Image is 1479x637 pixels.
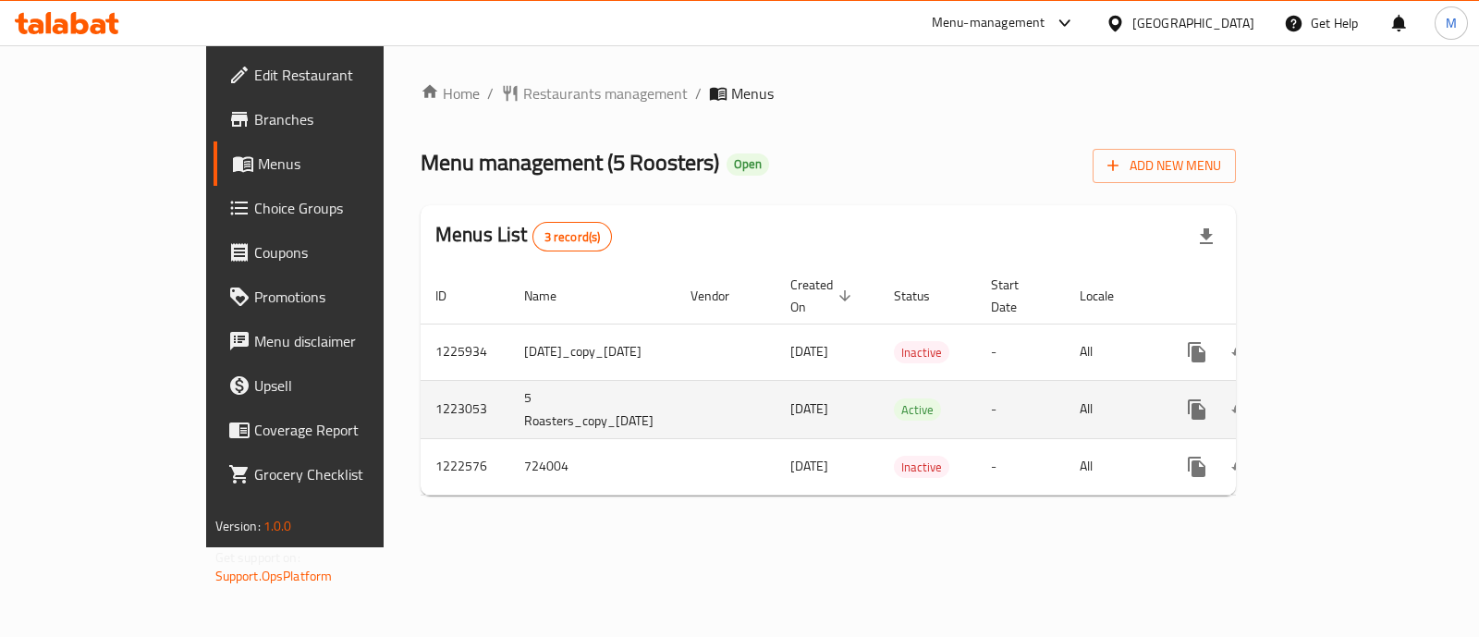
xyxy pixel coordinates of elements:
span: Created On [790,274,857,318]
td: 1222576 [421,438,509,495]
a: Restaurants management [501,82,688,104]
td: [DATE]_copy_[DATE] [509,324,676,380]
a: Promotions [214,275,453,319]
span: Upsell [254,374,438,397]
a: Branches [214,97,453,141]
td: - [976,438,1065,495]
span: Choice Groups [254,197,438,219]
span: Branches [254,108,438,130]
span: Start Date [991,274,1043,318]
span: Promotions [254,286,438,308]
span: Grocery Checklist [254,463,438,485]
div: [GEOGRAPHIC_DATA] [1132,13,1254,33]
a: Menus [214,141,453,186]
button: Add New Menu [1093,149,1236,183]
div: Active [894,398,941,421]
a: Grocery Checklist [214,452,453,496]
div: Total records count [532,222,613,251]
span: Status [894,285,954,307]
a: Upsell [214,363,453,408]
span: Inactive [894,457,949,478]
span: [DATE] [790,339,828,363]
div: Open [727,153,769,176]
td: All [1065,380,1160,438]
h2: Menus List [435,221,612,251]
td: 1225934 [421,324,509,380]
span: M [1446,13,1457,33]
span: Add New Menu [1107,154,1221,178]
span: Coverage Report [254,419,438,441]
span: Restaurants management [523,82,688,104]
td: 1223053 [421,380,509,438]
span: Inactive [894,342,949,363]
span: Menu disclaimer [254,330,438,352]
span: Locale [1080,285,1138,307]
span: 3 record(s) [533,228,612,246]
nav: breadcrumb [421,82,1236,104]
td: All [1065,324,1160,380]
button: Change Status [1219,330,1264,374]
span: Edit Restaurant [254,64,438,86]
table: enhanced table [421,268,1367,496]
a: Support.OpsPlatform [215,564,333,588]
div: Inactive [894,456,949,478]
span: [DATE] [790,397,828,421]
span: Version: [215,514,261,538]
th: Actions [1160,268,1367,325]
button: more [1175,445,1219,489]
span: Menu management ( 5 Roosters ) [421,141,719,183]
div: Menu-management [932,12,1045,34]
td: - [976,324,1065,380]
span: Menus [258,153,438,175]
span: Vendor [691,285,753,307]
a: Coverage Report [214,408,453,452]
a: Edit Restaurant [214,53,453,97]
span: Menus [731,82,774,104]
span: Get support on: [215,545,300,570]
li: / [695,82,702,104]
button: Change Status [1219,387,1264,432]
div: Inactive [894,341,949,363]
td: 5 Roasters_copy_[DATE] [509,380,676,438]
span: Open [727,156,769,172]
span: Coupons [254,241,438,263]
span: Name [524,285,581,307]
td: 724004 [509,438,676,495]
span: 1.0.0 [263,514,292,538]
td: All [1065,438,1160,495]
div: Export file [1184,214,1228,259]
button: more [1175,387,1219,432]
button: Change Status [1219,445,1264,489]
button: more [1175,330,1219,374]
span: ID [435,285,471,307]
span: Active [894,399,941,421]
td: - [976,380,1065,438]
a: Menu disclaimer [214,319,453,363]
span: [DATE] [790,454,828,478]
li: / [487,82,494,104]
a: Coupons [214,230,453,275]
a: Choice Groups [214,186,453,230]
